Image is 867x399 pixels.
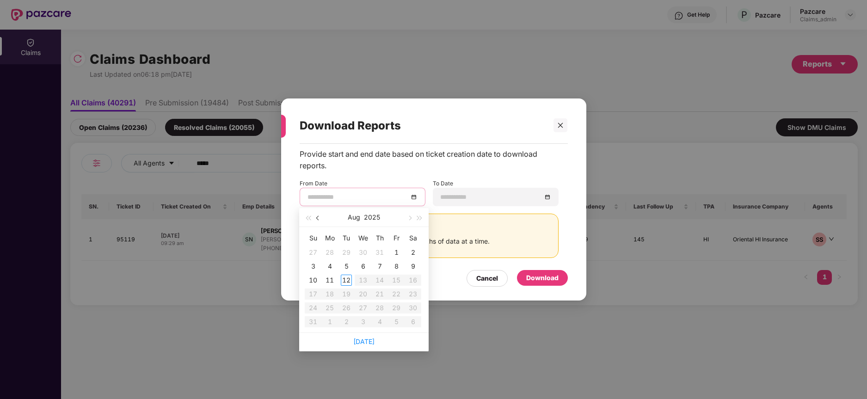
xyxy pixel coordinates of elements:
td: 2025-08-09 [405,259,421,273]
th: Su [305,231,321,246]
div: 12 [341,275,352,286]
div: 8 [391,261,402,272]
div: 9 [407,261,418,272]
td: 2025-07-30 [355,246,371,259]
td: 2025-08-11 [321,273,338,287]
div: Cancel [476,273,498,283]
div: 1 [391,247,402,258]
td: 2025-08-10 [305,273,321,287]
div: 27 [307,247,319,258]
div: 3 [307,261,319,272]
td: 2025-08-02 [405,246,421,259]
td: 2025-07-27 [305,246,321,259]
th: Tu [338,231,355,246]
th: Fr [388,231,405,246]
div: 30 [357,247,369,258]
th: Mo [321,231,338,246]
td: 2025-08-01 [388,246,405,259]
div: 5 [341,261,352,272]
div: 31 [374,247,385,258]
div: From Date [300,179,425,207]
a: [DATE] [353,338,375,345]
span: close [557,122,564,129]
div: Download [526,273,559,283]
div: 28 [324,247,335,258]
td: 2025-08-08 [388,259,405,273]
div: 4 [324,261,335,272]
td: 2025-08-12 [338,273,355,287]
td: 2025-08-03 [305,259,321,273]
td: 2025-07-31 [371,246,388,259]
div: 10 [307,275,319,286]
th: Th [371,231,388,246]
div: 2 [407,247,418,258]
div: 11 [324,275,335,286]
div: To Date [433,179,559,207]
button: 2025 [364,208,380,227]
div: 29 [341,247,352,258]
div: 7 [374,261,385,272]
td: 2025-08-04 [321,259,338,273]
div: Download Reports [300,108,546,144]
div: 6 [357,261,369,272]
td: 2025-08-05 [338,259,355,273]
button: Aug [348,208,360,227]
td: 2025-08-06 [355,259,371,273]
td: 2025-08-07 [371,259,388,273]
td: 2025-07-28 [321,246,338,259]
div: Provide start and end date based on ticket creation date to download reports. [300,148,559,172]
th: Sa [405,231,421,246]
th: We [355,231,371,246]
td: 2025-07-29 [338,246,355,259]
